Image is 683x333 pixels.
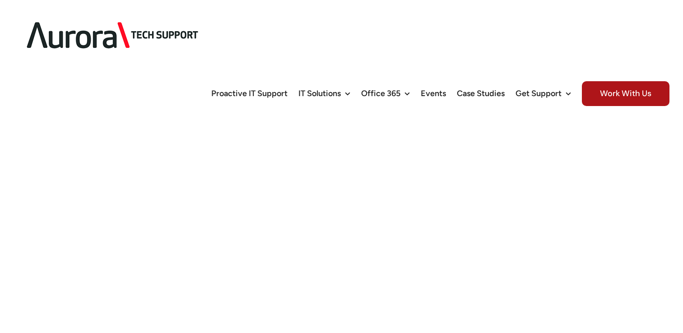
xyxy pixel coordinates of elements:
[298,71,350,116] a: IT Solutions
[457,71,505,116] a: Case Studies
[516,89,562,97] span: Get Support
[457,89,505,97] span: Case Studies
[421,71,446,116] a: Events
[582,81,669,106] span: Work With Us
[516,71,571,116] a: Get Support
[14,7,212,64] img: Aurora Tech Support Logo
[298,89,341,97] span: IT Solutions
[211,71,669,116] nav: Main Menu
[582,71,669,116] a: Work With Us
[421,89,446,97] span: Events
[361,71,410,116] a: Office 365
[361,89,400,97] span: Office 365
[211,71,288,116] a: Proactive IT Support
[211,89,288,97] span: Proactive IT Support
